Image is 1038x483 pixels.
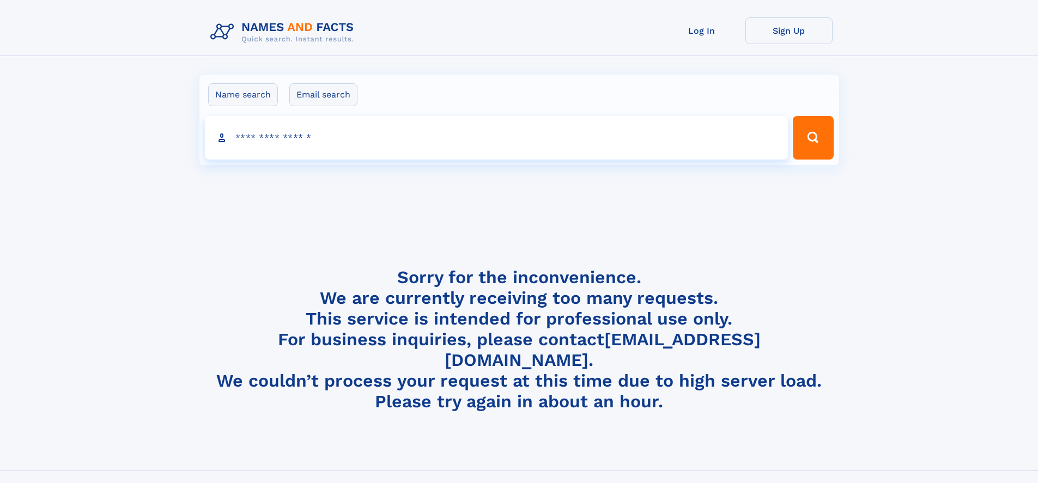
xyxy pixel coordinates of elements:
[745,17,833,44] a: Sign Up
[206,267,833,412] h4: Sorry for the inconvenience. We are currently receiving too many requests. This service is intend...
[658,17,745,44] a: Log In
[793,116,833,160] button: Search Button
[445,329,761,370] a: [EMAIL_ADDRESS][DOMAIN_NAME]
[208,83,278,106] label: Name search
[289,83,357,106] label: Email search
[206,17,363,47] img: Logo Names and Facts
[205,116,788,160] input: search input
